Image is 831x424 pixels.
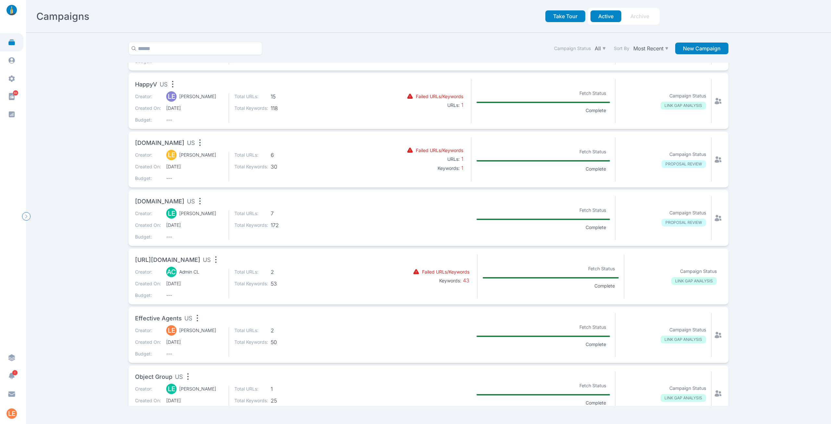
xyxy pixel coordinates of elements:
div: LE [166,325,177,336]
p: Creator: [135,152,161,158]
p: Budget: [135,292,161,299]
p: LINK GAP ANALYSIS [661,102,706,109]
p: Created On: [135,163,161,170]
div: AC [166,267,177,277]
div: LE [166,208,177,219]
span: 30 [271,163,304,170]
p: Total URLs: [234,93,268,100]
span: HappyV [135,80,157,89]
p: Campaign Status [669,151,706,158]
p: Budget: [135,117,161,123]
p: Fetch Status [576,381,610,390]
p: Fetch Status [576,89,610,98]
p: Total URLs: [234,327,268,334]
span: US [184,314,192,323]
span: US [175,372,183,381]
div: LE [166,91,177,102]
span: [DATE] [166,339,223,345]
span: [DATE] [166,163,223,170]
p: Budget: [135,175,161,182]
p: Total Keywords: [234,222,268,228]
span: --- [166,351,223,357]
span: 43 [461,277,469,284]
button: All [593,44,607,53]
p: Total Keywords: [234,280,268,287]
p: Creator: [135,327,161,334]
p: Failed URLs/Keywords [416,93,463,100]
p: LINK GAP ANALYSIS [661,336,706,343]
p: Total Keywords: [234,339,268,345]
span: [URL][DOMAIN_NAME] [135,255,200,264]
span: [DOMAIN_NAME] [135,197,184,206]
span: 172 [271,222,304,228]
label: Sort By [614,45,629,52]
span: [DOMAIN_NAME] [135,138,184,148]
p: Total URLs: [234,386,268,392]
p: LINK GAP ANALYSIS [671,277,717,285]
p: Complete [590,283,619,289]
label: Campaign Status [554,45,591,52]
p: Creator: [135,269,161,275]
h2: Campaigns [36,10,89,22]
span: --- [166,234,223,240]
p: Complete [582,224,610,231]
p: Created On: [135,105,161,111]
span: 6 [271,152,304,158]
p: Campaign Status [669,93,706,99]
p: Complete [582,107,610,114]
p: [PERSON_NAME] [179,93,216,100]
span: US [203,255,211,264]
button: Active [590,10,621,22]
button: Most Recent [632,44,670,53]
p: Campaign Status [669,385,706,392]
p: All [595,45,601,52]
p: Fetch Status [584,264,619,273]
p: PROPOSAL REVIEW [662,219,706,226]
span: Effective Agents [135,314,182,323]
span: 118 [271,105,304,111]
span: 1 [271,386,304,392]
button: Take Tour [545,10,585,22]
p: Creator: [135,93,161,100]
b: Keywords: [439,278,461,283]
span: 1 [460,165,463,171]
p: Created On: [135,222,161,228]
p: Complete [582,341,610,348]
span: --- [166,292,223,299]
span: 1 [460,102,463,108]
span: 2 [271,327,304,334]
p: Total URLs: [234,210,268,217]
p: Campaign Status [669,210,706,216]
p: Total URLs: [234,269,268,275]
p: Creator: [135,210,161,217]
button: New Campaign [675,43,728,54]
p: Total Keywords: [234,105,268,111]
span: [DATE] [166,280,223,287]
span: 50 [271,339,304,345]
p: Budget: [135,234,161,240]
span: 15 [271,93,304,100]
p: Admin CL [179,269,199,275]
b: URLs: [447,156,460,162]
div: LE [166,150,177,160]
span: 2 [271,269,304,275]
button: Archive [623,10,657,22]
p: [PERSON_NAME] [179,386,216,392]
p: LINK GAP ANALYSIS [661,394,706,402]
p: Created On: [135,280,161,287]
p: Created On: [135,339,161,345]
span: [DATE] [166,222,223,228]
p: Created On: [135,397,161,404]
span: 88 [13,90,18,96]
span: --- [166,117,223,123]
span: US [160,80,167,89]
p: [PERSON_NAME] [179,327,216,334]
span: 25 [271,397,304,404]
p: Most Recent [633,45,664,52]
span: US [187,197,195,206]
b: URLs: [447,102,460,108]
p: PROPOSAL REVIEW [662,160,706,168]
span: US [187,138,195,148]
p: Total Keywords: [234,163,268,170]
